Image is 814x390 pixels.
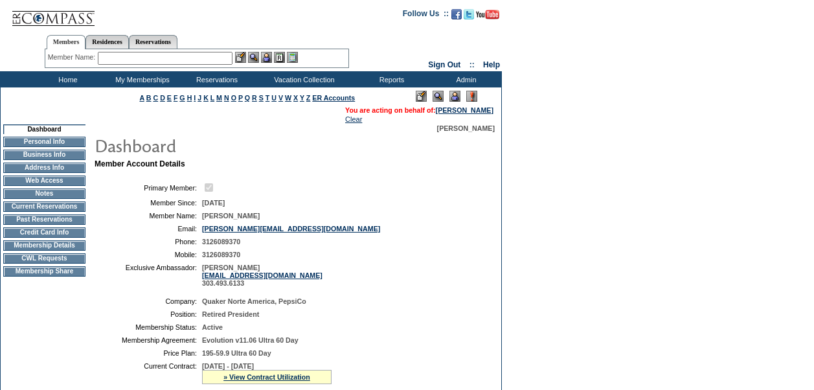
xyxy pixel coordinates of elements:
td: Member Since: [100,199,197,207]
td: Price Plan: [100,349,197,357]
a: R [252,94,257,102]
a: Follow us on Twitter [464,13,474,21]
span: [PERSON_NAME] [437,124,495,132]
td: Admin [427,71,502,87]
img: Log Concern/Member Elevation [466,91,477,102]
div: Member Name: [48,52,98,63]
td: Current Contract: [100,362,197,384]
td: Credit Card Info [3,227,85,238]
img: Edit Mode [416,91,427,102]
td: Member Name: [100,212,197,220]
td: My Memberships [104,71,178,87]
img: Impersonate [449,91,460,102]
a: [PERSON_NAME] [436,106,493,114]
span: [DATE] [202,199,225,207]
a: Members [47,35,86,49]
img: Impersonate [261,52,272,63]
td: Email: [100,225,197,233]
a: Y [300,94,304,102]
a: S [259,94,264,102]
img: Subscribe to our YouTube Channel [476,10,499,19]
td: Exclusive Ambassador: [100,264,197,287]
span: Quaker Norte America, PepsiCo [202,297,306,305]
a: V [278,94,283,102]
td: Business Info [3,150,85,160]
a: F [174,94,178,102]
td: Address Info [3,163,85,173]
span: Evolution v11.06 Ultra 60 Day [202,336,299,344]
img: Follow us on Twitter [464,9,474,19]
a: P [238,94,243,102]
a: I [194,94,196,102]
a: J [198,94,201,102]
td: Membership Details [3,240,85,251]
td: Dashboard [3,124,85,134]
a: Residences [85,35,129,49]
td: Follow Us :: [403,8,449,23]
span: 3126089370 [202,251,240,258]
td: Notes [3,189,85,199]
span: 3126089370 [202,238,240,246]
span: [PERSON_NAME] 303.493.6133 [202,264,322,287]
td: Past Reservations [3,214,85,225]
a: O [231,94,236,102]
a: H [187,94,192,102]
a: N [224,94,229,102]
a: X [293,94,298,102]
td: Current Reservations [3,201,85,212]
a: Q [245,94,250,102]
a: Help [483,60,500,69]
a: G [179,94,185,102]
td: Reservations [178,71,253,87]
span: :: [469,60,475,69]
b: Member Account Details [95,159,185,168]
span: You are acting on behalf of: [345,106,493,114]
img: Reservations [274,52,285,63]
a: Sign Out [428,60,460,69]
a: L [210,94,214,102]
img: Become our fan on Facebook [451,9,462,19]
span: Active [202,323,223,331]
a: E [167,94,172,102]
a: Clear [345,115,362,123]
img: pgTtlDashboard.gif [94,132,353,158]
td: Reports [353,71,427,87]
a: Subscribe to our YouTube Channel [476,13,499,21]
td: Phone: [100,238,197,246]
a: [EMAIL_ADDRESS][DOMAIN_NAME] [202,271,322,279]
td: CWL Requests [3,253,85,264]
a: Z [306,94,311,102]
a: K [203,94,209,102]
a: ER Accounts [312,94,355,102]
span: [DATE] - [DATE] [202,362,254,370]
td: Web Access [3,176,85,186]
img: View [248,52,259,63]
span: 195-59.9 Ultra 60 Day [202,349,271,357]
a: B [146,94,152,102]
td: Personal Info [3,137,85,147]
span: [PERSON_NAME] [202,212,260,220]
a: M [216,94,222,102]
a: Reservations [129,35,177,49]
span: Retired President [202,310,259,318]
a: C [153,94,158,102]
a: T [266,94,270,102]
img: b_edit.gif [235,52,246,63]
td: Vacation Collection [253,71,353,87]
a: » View Contract Utilization [223,373,310,381]
a: U [271,94,277,102]
td: Home [29,71,104,87]
td: Primary Member: [100,181,197,194]
td: Company: [100,297,197,305]
a: [PERSON_NAME][EMAIL_ADDRESS][DOMAIN_NAME] [202,225,380,233]
td: Membership Agreement: [100,336,197,344]
a: A [140,94,144,102]
td: Membership Status: [100,323,197,331]
td: Mobile: [100,251,197,258]
a: Become our fan on Facebook [451,13,462,21]
td: Position: [100,310,197,318]
img: b_calculator.gif [287,52,298,63]
a: D [160,94,165,102]
td: Membership Share [3,266,85,277]
img: View Mode [433,91,444,102]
